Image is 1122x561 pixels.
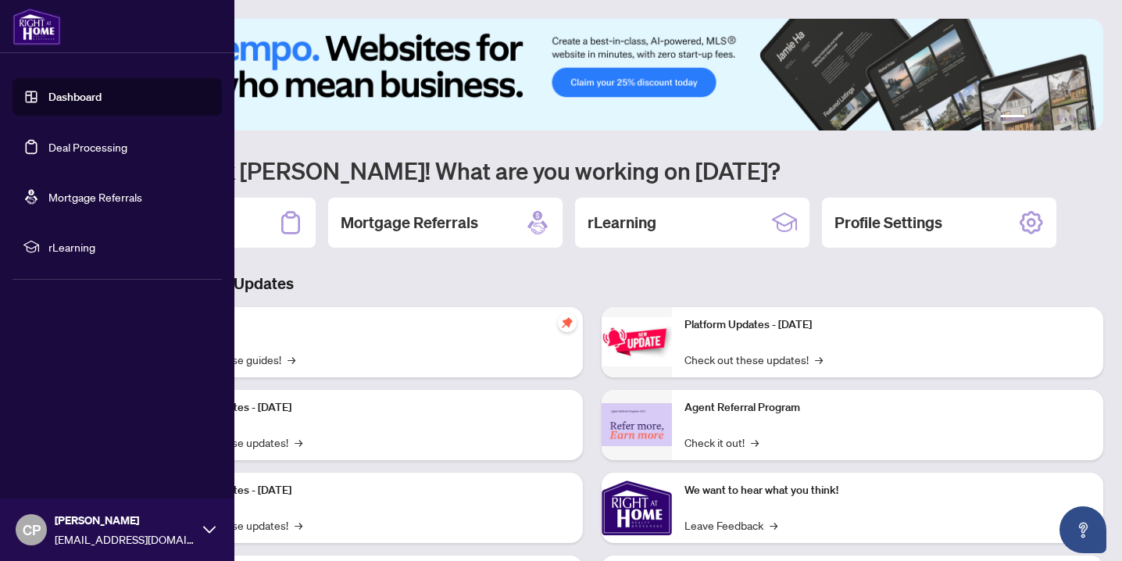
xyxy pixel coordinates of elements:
[295,434,302,451] span: →
[48,238,211,255] span: rLearning
[751,434,759,451] span: →
[164,482,570,499] p: Platform Updates - [DATE]
[48,140,127,154] a: Deal Processing
[834,212,942,234] h2: Profile Settings
[23,519,41,541] span: CP
[1059,506,1106,553] button: Open asap
[55,512,195,529] span: [PERSON_NAME]
[602,317,672,366] img: Platform Updates - June 23, 2025
[81,273,1103,295] h3: Brokerage & Industry Updates
[1031,115,1038,121] button: 2
[684,482,1091,499] p: We want to hear what you think!
[1081,115,1088,121] button: 6
[81,155,1103,185] h1: Welcome back [PERSON_NAME]! What are you working on [DATE]?
[602,473,672,543] img: We want to hear what you think!
[684,399,1091,416] p: Agent Referral Program
[1000,115,1025,121] button: 1
[684,516,777,534] a: Leave Feedback→
[341,212,478,234] h2: Mortgage Referrals
[55,531,195,548] span: [EMAIL_ADDRESS][DOMAIN_NAME]
[164,316,570,334] p: Self-Help
[48,90,102,104] a: Dashboard
[1056,115,1063,121] button: 4
[684,351,823,368] a: Check out these updates!→
[1069,115,1075,121] button: 5
[164,399,570,416] p: Platform Updates - [DATE]
[770,516,777,534] span: →
[588,212,656,234] h2: rLearning
[1044,115,1050,121] button: 3
[684,434,759,451] a: Check it out!→
[13,8,61,45] img: logo
[602,403,672,446] img: Agent Referral Program
[81,19,1103,130] img: Slide 0
[288,351,295,368] span: →
[684,316,1091,334] p: Platform Updates - [DATE]
[48,190,142,204] a: Mortgage Referrals
[295,516,302,534] span: →
[558,313,577,332] span: pushpin
[815,351,823,368] span: →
